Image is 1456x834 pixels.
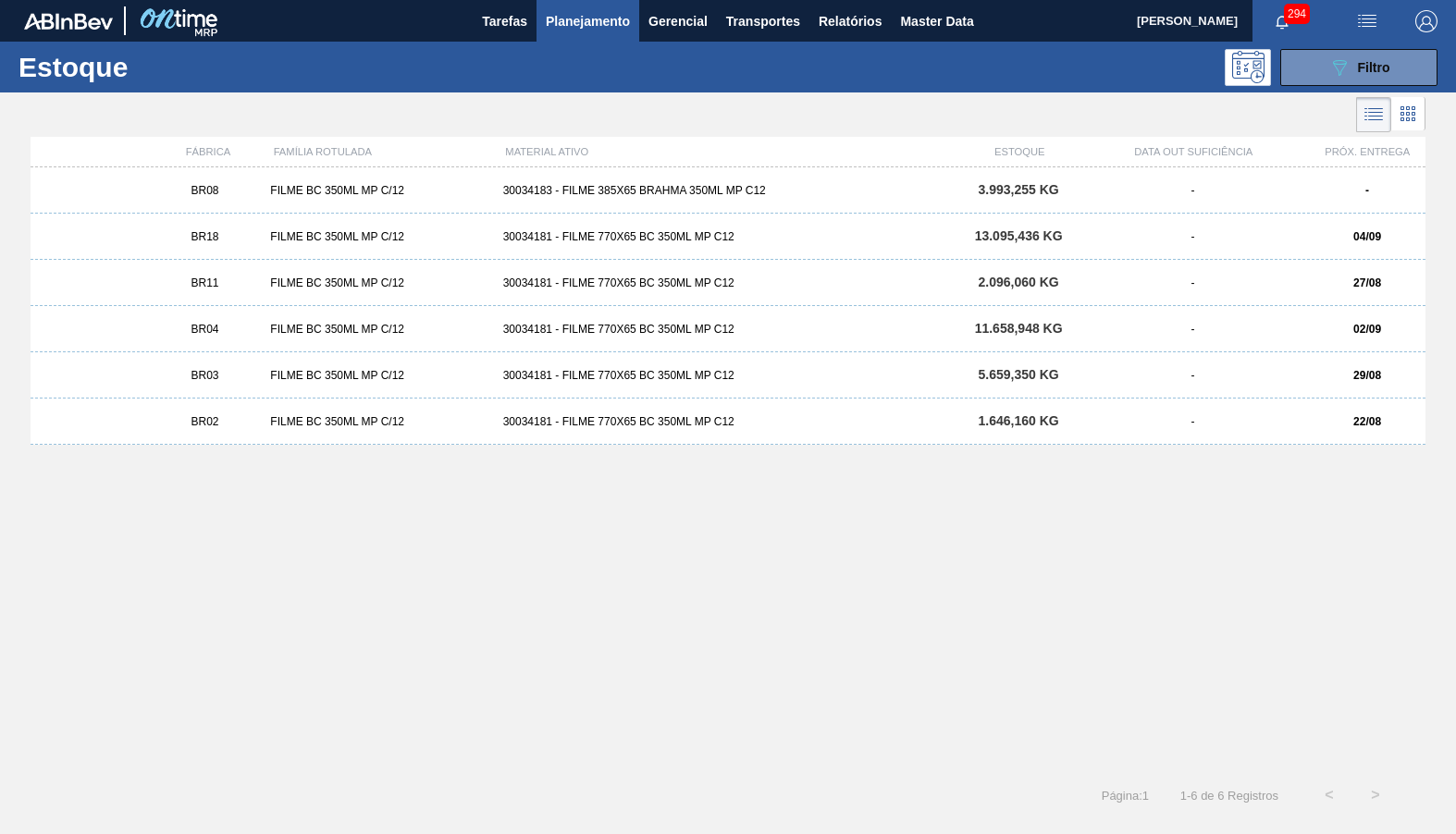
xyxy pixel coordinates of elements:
[1177,789,1278,803] span: 1 - 6 de 6 Registros
[191,276,218,289] span: BR11
[1356,10,1378,32] img: userActions
[496,323,961,336] div: 30034181 - FILME 770X65 BC 350ML MP C12
[1078,146,1310,157] div: DATA OUT SUFICIÊNCIA
[1102,789,1149,803] span: Página : 1
[498,146,961,157] div: MATERIAL ATIVO
[1252,8,1312,34] button: Notificações
[191,323,218,336] span: BR04
[1353,230,1381,243] strong: 04/09
[726,10,800,32] span: Transportes
[1353,415,1381,428] strong: 22/08
[496,415,961,428] div: 30034181 - FILME 770X65 BC 350ML MP C12
[19,56,286,78] h1: Estoque
[648,10,708,32] span: Gerencial
[1391,97,1425,132] div: Visão em Cards
[191,184,218,197] span: BR08
[191,415,218,428] span: BR02
[496,184,961,197] div: 30034183 - FILME 385X65 BRAHMA 350ML MP C12
[263,276,495,289] div: FILME BC 350ML MP C/12
[191,230,218,243] span: BR18
[496,369,961,382] div: 30034181 - FILME 770X65 BC 350ML MP C12
[1353,323,1381,336] strong: 02/09
[546,10,630,32] span: Planejamento
[1225,49,1271,86] div: Pogramando: nenhum usuário selecionado
[1306,772,1352,818] button: <
[24,13,113,30] img: TNhmsLtSVTkK8tSr43FrP2fwEKptu5GPRR3wAAAABJRU5ErkJggg==
[1365,184,1369,197] strong: -
[962,146,1078,157] div: ESTOQUE
[263,230,495,243] div: FILME BC 350ML MP C/12
[263,369,495,382] div: FILME BC 350ML MP C/12
[496,230,961,243] div: 30034181 - FILME 770X65 BC 350ML MP C12
[979,275,1059,289] span: 2.096,060 KG
[266,146,499,157] div: FAMÍLIA ROTULADA
[1191,276,1195,289] span: -
[191,369,218,382] span: BR03
[1191,323,1195,336] span: -
[979,413,1059,428] span: 1.646,160 KG
[1356,97,1391,132] div: Visão em Lista
[263,415,495,428] div: FILME BC 350ML MP C/12
[263,184,495,197] div: FILME BC 350ML MP C/12
[1191,415,1195,428] span: -
[819,10,882,32] span: Relatórios
[1358,60,1390,75] span: Filtro
[900,10,973,32] span: Master Data
[1353,369,1381,382] strong: 29/08
[1353,276,1381,289] strong: 27/08
[979,182,1059,197] span: 3.993,255 KG
[1310,146,1425,157] div: PRÓX. ENTREGA
[482,10,527,32] span: Tarefas
[1352,772,1399,818] button: >
[1191,184,1195,197] span: -
[1415,10,1437,32] img: Logout
[1191,369,1195,382] span: -
[1280,49,1437,86] button: Filtro
[975,321,1063,336] span: 11.658,948 KG
[1191,230,1195,243] span: -
[975,228,1063,243] span: 13.095,436 KG
[1284,4,1310,24] span: 294
[979,367,1059,382] span: 5.659,350 KG
[496,276,961,289] div: 30034181 - FILME 770X65 BC 350ML MP C12
[263,323,495,336] div: FILME BC 350ML MP C/12
[150,146,265,157] div: FÁBRICA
